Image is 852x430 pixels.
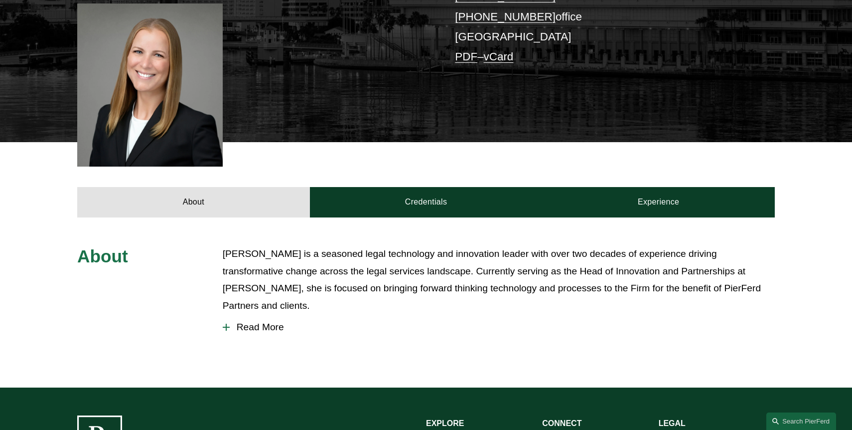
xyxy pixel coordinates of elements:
strong: LEGAL [659,419,686,428]
span: Read More [230,322,775,333]
strong: EXPLORE [426,419,464,428]
a: Credentials [310,187,543,217]
a: vCard [484,50,514,63]
a: About [77,187,310,217]
button: Read More [223,314,775,340]
span: About [77,246,128,266]
a: [PHONE_NUMBER] [455,10,556,23]
a: Experience [542,187,775,217]
strong: CONNECT [542,419,581,428]
a: PDF [455,50,477,63]
p: [PERSON_NAME] is a seasoned legal technology and innovation leader with over two decades of exper... [223,245,775,314]
a: Search this site [766,413,836,430]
